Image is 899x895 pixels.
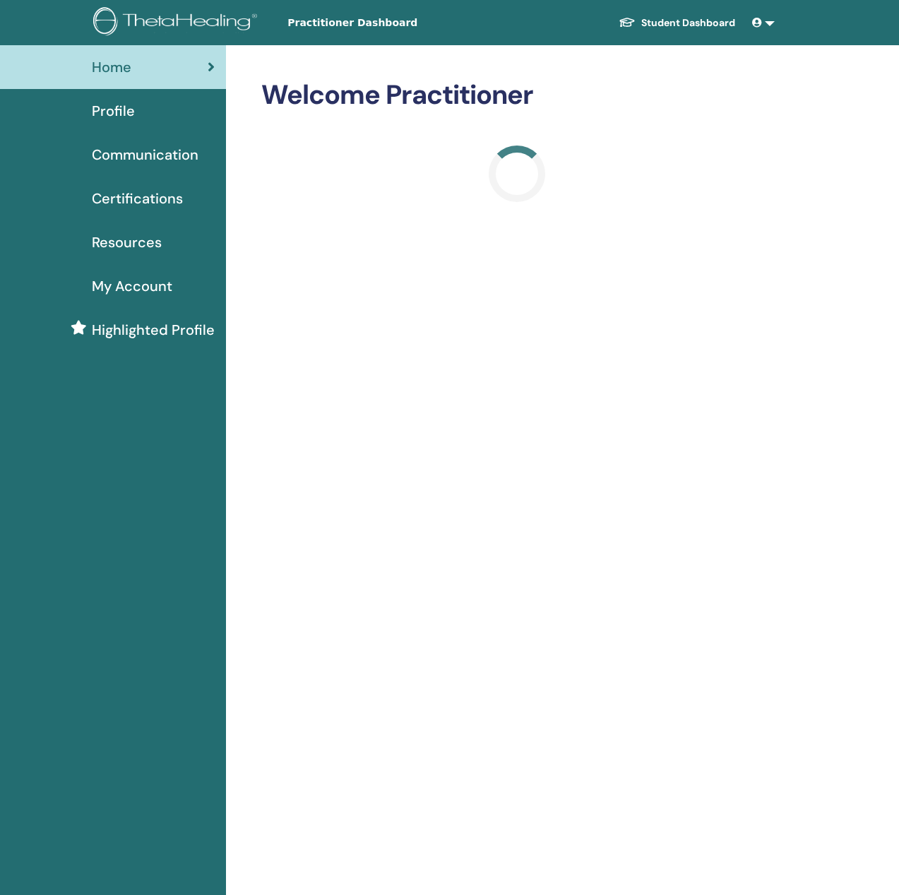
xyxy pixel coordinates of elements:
[92,144,198,165] span: Communication
[287,16,499,30] span: Practitioner Dashboard
[92,232,162,253] span: Resources
[92,319,215,340] span: Highlighted Profile
[261,79,773,112] h2: Welcome Practitioner
[92,100,135,121] span: Profile
[92,275,172,297] span: My Account
[607,10,746,36] a: Student Dashboard
[92,57,131,78] span: Home
[92,188,183,209] span: Certifications
[619,16,636,28] img: graduation-cap-white.svg
[93,7,262,39] img: logo.png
